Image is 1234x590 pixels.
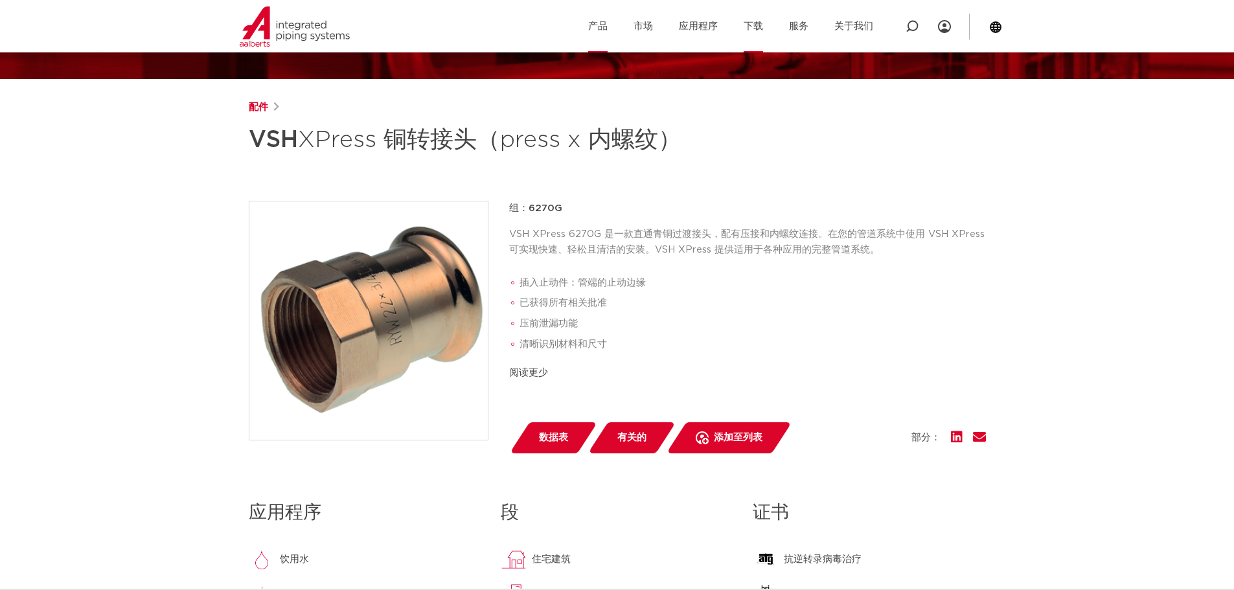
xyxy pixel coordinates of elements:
[520,278,646,288] font: 插入止动件：管端的止动边缘
[679,21,718,31] font: 应用程序
[520,298,607,308] font: 已获得所有相关批准
[249,201,488,440] img: VSH XPress 铜转接件（按压 x 内螺纹）的产品图片
[539,433,568,442] font: 数据表
[509,203,562,213] font: 组：6270G
[501,504,519,522] font: 段
[714,433,762,442] font: 添加至列表
[509,422,597,453] a: 数据表
[834,21,873,31] font: 关于我们
[249,128,298,152] font: VSH
[249,100,268,115] a: 配件
[249,547,275,573] img: 饮用水
[744,21,763,31] font: 下载
[634,21,653,31] font: 市场
[280,554,309,564] font: 饮用水
[588,422,676,453] a: 有关的
[520,319,578,328] font: 压前泄漏功能
[501,547,527,573] img: 住宅建筑
[753,547,779,573] img: 抗逆转录病毒治疗
[753,504,789,522] font: 证书
[520,339,607,349] font: 清晰识别材料和尺寸
[249,102,268,112] font: 配件
[298,128,681,152] font: XPress 铜转接头（press x 内螺纹）
[509,229,985,255] font: VSH XPress 6270G 是一款直通青铜过渡接头，配有压接和内螺纹连接。在您的管道系统中使用 VSH XPress 可实现快速、轻松且清洁的安装。VSH XPress 提供适用于各种应用...
[532,554,571,564] font: 住宅建筑
[617,433,646,442] font: 有关的
[789,21,808,31] font: 服务
[911,433,941,442] font: 部分：
[784,554,862,564] font: 抗逆转录病毒治疗
[588,21,608,31] font: 产品
[249,504,321,522] font: 应用程序
[509,368,548,378] font: 阅读更少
